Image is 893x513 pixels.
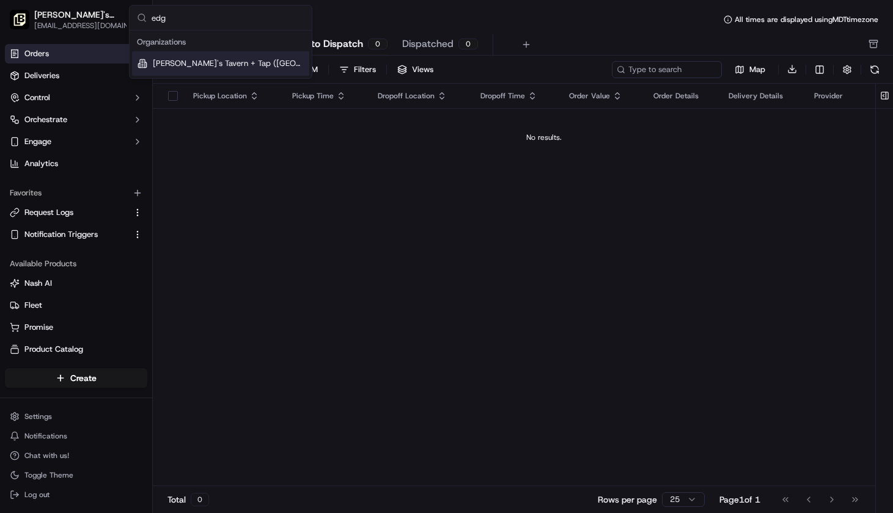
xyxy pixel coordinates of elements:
[402,37,454,51] span: Dispatched
[7,268,98,290] a: 📗Knowledge Base
[5,486,147,503] button: Log out
[130,31,312,78] div: Suggestions
[378,91,461,101] div: Dropoff Location
[5,254,147,274] div: Available Products
[292,91,358,101] div: Pickup Time
[12,178,32,197] img: Brittany Newman
[598,493,657,506] p: Rows per page
[24,273,94,285] span: Knowledge Base
[5,318,147,337] button: Promise
[12,211,32,230] img: Masood Aslam
[24,229,98,240] span: Notification Triggers
[569,91,634,101] div: Order Value
[814,91,880,101] div: Provider
[132,33,309,51] div: Organizations
[5,132,147,151] button: Engage
[108,189,133,199] span: [DATE]
[34,21,138,31] span: [EMAIL_ADDRESS][DOMAIN_NAME]
[5,408,147,425] button: Settings
[24,412,52,421] span: Settings
[24,136,51,147] span: Engage
[5,274,147,293] button: Nash AI
[10,207,128,218] a: Request Logs
[189,156,222,171] button: See all
[10,344,142,355] a: Product Catalog
[24,223,34,233] img: 1736555255976-a54dd68f-1ca7-489b-9aae-adbdc363a1c4
[38,222,99,232] span: [PERSON_NAME]
[12,12,37,37] img: Nash
[24,490,50,500] span: Log out
[24,207,73,218] span: Request Logs
[719,493,760,506] div: Page 1 of 1
[10,278,142,289] a: Nash AI
[24,190,34,200] img: 1736555255976-a54dd68f-1ca7-489b-9aae-adbdc363a1c4
[5,340,147,359] button: Product Catalog
[5,183,147,203] div: Favorites
[412,64,433,75] span: Views
[193,91,273,101] div: Pickup Location
[612,61,722,78] input: Type to search
[153,58,304,69] span: [PERSON_NAME]'s Tavern + Tap ([GEOGRAPHIC_DATA])
[38,189,99,199] span: [PERSON_NAME]
[24,300,42,311] span: Fleet
[10,10,29,29] img: Tommy's Tavern + Tap (Cherry Hill)
[279,37,363,51] span: Ready to Dispatch
[152,5,304,30] input: Search...
[12,49,222,68] p: Welcome 👋
[24,158,58,169] span: Analytics
[653,91,709,101] div: Order Details
[24,470,73,480] span: Toggle Theme
[24,114,67,125] span: Orchestrate
[32,79,220,92] input: Got a question? Start typing here...
[116,273,196,285] span: API Documentation
[5,88,147,107] button: Control
[5,110,147,129] button: Orchestrate
[24,451,69,460] span: Chat with us!
[24,48,49,59] span: Orders
[55,129,168,139] div: We're available if you need us!
[866,61,883,78] button: Refresh
[101,222,106,232] span: •
[5,368,147,388] button: Create
[735,15,878,24] span: All times are displayed using MDT timezone
[5,154,147,173] a: Analytics
[480,91,549,101] div: Dropoff Time
[98,268,201,290] a: 💻API Documentation
[5,296,147,315] button: Fleet
[55,117,200,129] div: Start new chat
[10,229,128,240] a: Notification Triggers
[108,222,133,232] span: [DATE]
[334,61,381,78] button: Filters
[191,493,209,506] div: 0
[5,203,147,222] button: Request Logs
[24,322,53,333] span: Promise
[5,66,147,85] a: Deliveries
[5,44,147,64] a: Orders
[103,274,113,284] div: 💻
[5,5,127,34] button: Tommy's Tavern + Tap (Cherry Hill)[PERSON_NAME]'s Tavern + Tap ([GEOGRAPHIC_DATA])[EMAIL_ADDRESS]...
[24,278,52,289] span: Nash AI
[12,274,22,284] div: 📗
[208,120,222,135] button: Start new chat
[5,447,147,464] button: Chat with us!
[5,225,147,244] button: Notification Triggers
[122,303,148,312] span: Pylon
[12,159,82,169] div: Past conversations
[24,344,83,355] span: Product Catalog
[70,372,97,384] span: Create
[34,9,125,21] button: [PERSON_NAME]'s Tavern + Tap ([GEOGRAPHIC_DATA])
[26,117,48,139] img: 9188753566659_6852d8bf1fb38e338040_72.png
[24,70,59,81] span: Deliveries
[354,64,376,75] div: Filters
[5,428,147,445] button: Notifications
[749,64,765,75] span: Map
[368,38,388,49] div: 0
[86,302,148,312] a: Powered byPylon
[5,467,147,484] button: Toggle Theme
[101,189,106,199] span: •
[392,61,439,78] button: Views
[24,431,67,441] span: Notifications
[10,300,142,311] a: Fleet
[729,91,795,101] div: Delivery Details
